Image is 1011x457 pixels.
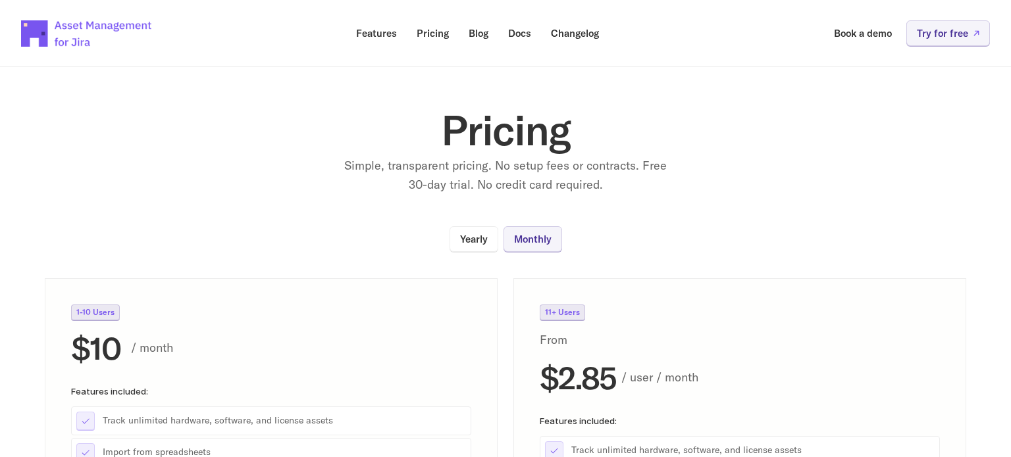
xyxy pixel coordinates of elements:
p: Features [356,28,397,38]
p: Pricing [417,28,449,38]
p: / month [131,339,471,358]
p: Docs [508,28,531,38]
h1: Pricing [242,109,769,151]
p: Simple, transparent pricing. No setup fees or contracts. Free 30-day trial. No credit card required. [341,156,670,195]
p: Book a demo [834,28,892,38]
p: Track unlimited hardware, software, and license assets [103,414,466,427]
a: Try for free [906,20,990,46]
p: 1-10 Users [76,308,115,316]
p: Track unlimited hardware, software, and license assets [571,444,935,457]
p: Yearly [460,234,488,244]
p: Try for free [917,28,968,38]
h2: $2.85 [540,360,616,395]
a: Blog [459,20,498,46]
a: Pricing [407,20,458,46]
a: Book a demo [825,20,901,46]
p: Features included: [540,416,940,425]
p: Monthly [514,234,552,244]
a: Docs [499,20,540,46]
p: Blog [469,28,488,38]
p: 11+ Users [545,308,580,316]
p: / user / month [621,368,940,387]
a: Features [347,20,406,46]
h2: $10 [71,331,120,366]
a: Changelog [542,20,608,46]
p: Features included: [71,386,471,395]
p: Changelog [551,28,599,38]
p: From [540,331,600,350]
